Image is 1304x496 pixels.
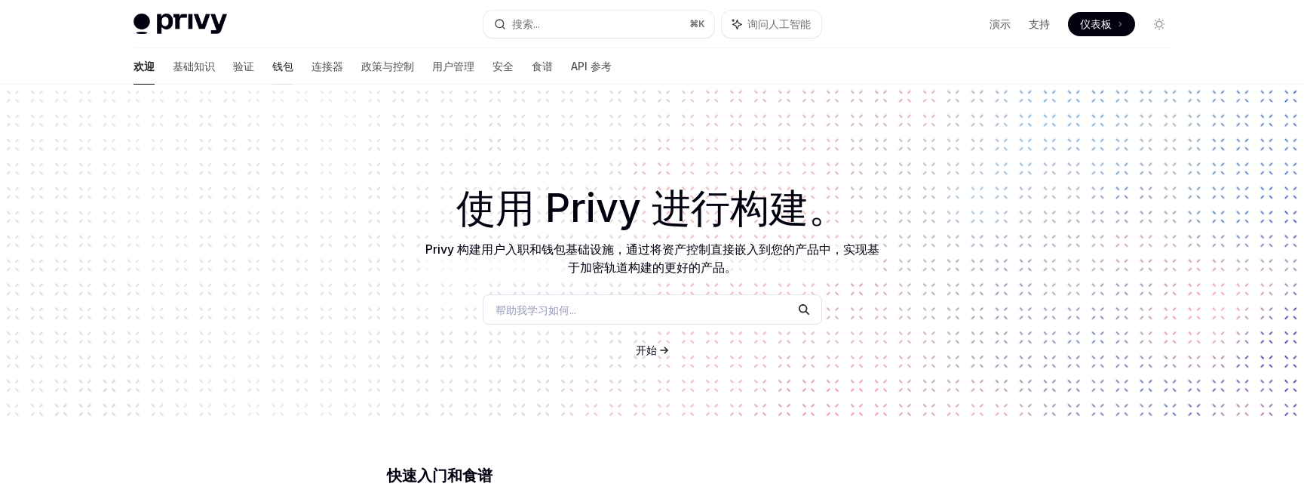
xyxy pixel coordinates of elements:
[432,48,474,85] a: 用户管理
[311,60,343,72] font: 连接器
[233,60,254,72] font: 验证
[311,48,343,85] a: 连接器
[133,14,227,35] img: 灯光标志
[722,11,821,38] button: 询问人工智能
[1147,12,1171,36] button: 切换暗模式
[636,344,657,356] font: 开始
[1029,17,1050,32] a: 支持
[272,48,293,85] a: 钱包
[571,48,612,85] a: API 参考
[990,17,1011,30] font: 演示
[1029,17,1050,30] font: 支持
[689,18,698,29] font: ⌘
[133,60,155,72] font: 欢迎
[387,467,492,485] font: 快速入门和食谱
[432,60,474,72] font: 用户管理
[492,48,514,85] a: 安全
[1068,12,1135,36] a: 仪表板
[698,18,705,29] font: K
[173,48,215,85] a: 基础知识
[532,48,553,85] a: 食谱
[361,60,414,72] font: 政策与控制
[747,17,811,30] font: 询问人工智能
[133,48,155,85] a: 欢迎
[571,60,612,72] font: API 参考
[173,60,215,72] font: 基础知识
[990,17,1011,32] a: 演示
[425,242,879,275] font: Privy 构建用户入职和钱包基础设施，通过将资产控制直接嵌入到您的产品中，实现基于加密轨道构建的更好的产品。
[496,303,576,316] font: 帮助我学习如何...
[532,60,553,72] font: 食谱
[361,48,414,85] a: 政策与控制
[492,60,514,72] font: 安全
[636,343,657,358] a: 开始
[233,48,254,85] a: 验证
[483,11,714,38] button: 搜索...⌘K
[456,184,848,232] font: 使用 Privy 进行构建。
[272,60,293,72] font: 钱包
[1080,17,1112,30] font: 仪表板
[512,17,540,30] font: 搜索...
